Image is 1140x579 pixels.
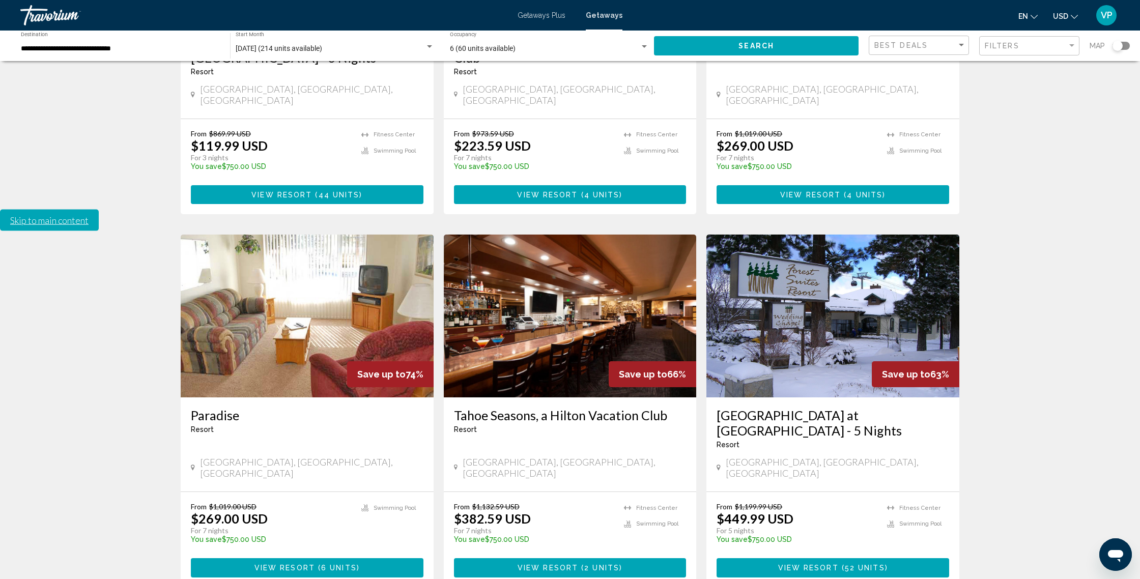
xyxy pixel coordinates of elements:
span: View Resort [251,191,312,199]
span: $1,199.99 USD [735,502,782,511]
span: View Resort [780,191,841,199]
span: 6 units [321,564,357,572]
img: 2627O01X.jpg [444,235,697,397]
p: $750.00 USD [717,162,877,170]
span: Fitness Center [899,131,940,138]
span: Resort [191,425,214,433]
span: You save [191,535,222,543]
a: Getaways Plus [518,11,565,19]
span: ( ) [315,564,360,572]
span: View Resort [254,564,315,572]
span: You save [717,162,748,170]
a: Getaways [586,11,622,19]
span: ( ) [839,564,888,572]
span: 52 units [845,564,885,572]
p: For 7 nights [454,526,614,535]
span: From [191,129,207,138]
span: Save up to [619,369,667,380]
span: Fitness Center [636,131,677,138]
img: RK73E01X.jpg [706,235,959,397]
button: View Resort(4 units) [717,185,949,204]
h3: Paradise [191,408,423,423]
p: For 7 nights [191,526,351,535]
span: 4 units [584,191,620,199]
p: $750.00 USD [454,535,614,543]
p: $750.00 USD [717,535,877,543]
span: [GEOGRAPHIC_DATA], [GEOGRAPHIC_DATA], [GEOGRAPHIC_DATA] [200,83,423,106]
span: Swimming Pool [899,520,942,527]
span: Save up to [357,369,406,380]
span: $1,019.00 USD [735,129,782,138]
span: Fitness Center [899,505,940,511]
p: $223.59 USD [454,138,531,153]
span: [DATE] (214 units available) [236,44,322,52]
span: $1,132.59 USD [472,502,520,511]
span: From [717,502,732,511]
span: Fitness Center [636,505,677,511]
span: Resort [454,68,477,76]
button: View Resort(44 units) [191,185,423,204]
span: You save [717,535,748,543]
span: 4 units [847,191,882,199]
span: Swimming Pool [374,148,416,154]
span: 44 units [319,191,360,199]
div: 74% [347,361,434,387]
a: [GEOGRAPHIC_DATA] at [GEOGRAPHIC_DATA] - 5 Nights [717,408,949,438]
span: 2 units [584,564,619,572]
span: You save [454,535,485,543]
span: Filters [985,42,1019,50]
span: Swimming Pool [899,148,942,154]
span: Swimming Pool [374,505,416,511]
span: [GEOGRAPHIC_DATA], [GEOGRAPHIC_DATA], [GEOGRAPHIC_DATA] [726,83,949,106]
span: $973.59 USD [472,129,514,138]
img: 0078I01X.jpg [181,235,434,397]
span: Map [1090,39,1105,53]
a: Travorium [20,5,507,25]
span: View Resort [778,564,839,572]
span: VP [1101,10,1113,20]
span: From [717,129,732,138]
span: Save up to [882,369,930,380]
span: USD [1053,12,1068,20]
span: You save [454,162,485,170]
p: $119.99 USD [191,138,268,153]
button: View Resort(6 units) [191,558,423,577]
p: For 7 nights [717,153,877,162]
span: [GEOGRAPHIC_DATA], [GEOGRAPHIC_DATA], [GEOGRAPHIC_DATA] [200,456,423,479]
span: ( ) [312,191,362,199]
span: From [454,129,470,138]
p: $269.00 USD [717,138,793,153]
span: Best Deals [874,41,928,49]
span: [GEOGRAPHIC_DATA], [GEOGRAPHIC_DATA], [GEOGRAPHIC_DATA] [463,456,686,479]
span: Swimming Pool [636,148,678,154]
span: Resort [717,441,739,449]
button: View Resort(52 units) [717,558,949,577]
p: For 3 nights [191,153,351,162]
span: 6 (60 units available) [450,44,516,52]
p: $750.00 USD [191,535,351,543]
p: $269.00 USD [191,511,268,526]
span: ( ) [841,191,886,199]
span: $1,019.00 USD [209,502,256,511]
span: Resort [454,425,477,433]
span: From [191,502,207,511]
iframe: Кнопка запуска окна обмена сообщениями [1099,538,1132,571]
span: View Resort [517,191,578,199]
h3: Tahoe Seasons, a Hilton Vacation Club [454,408,687,423]
p: For 7 nights [454,153,614,162]
span: From [454,502,470,511]
mat-select: Sort by [874,41,966,50]
button: View Resort(2 units) [454,558,687,577]
button: View Resort(4 units) [454,185,687,204]
span: Fitness Center [374,131,415,138]
span: $869.99 USD [209,129,251,138]
button: User Menu [1093,5,1120,26]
